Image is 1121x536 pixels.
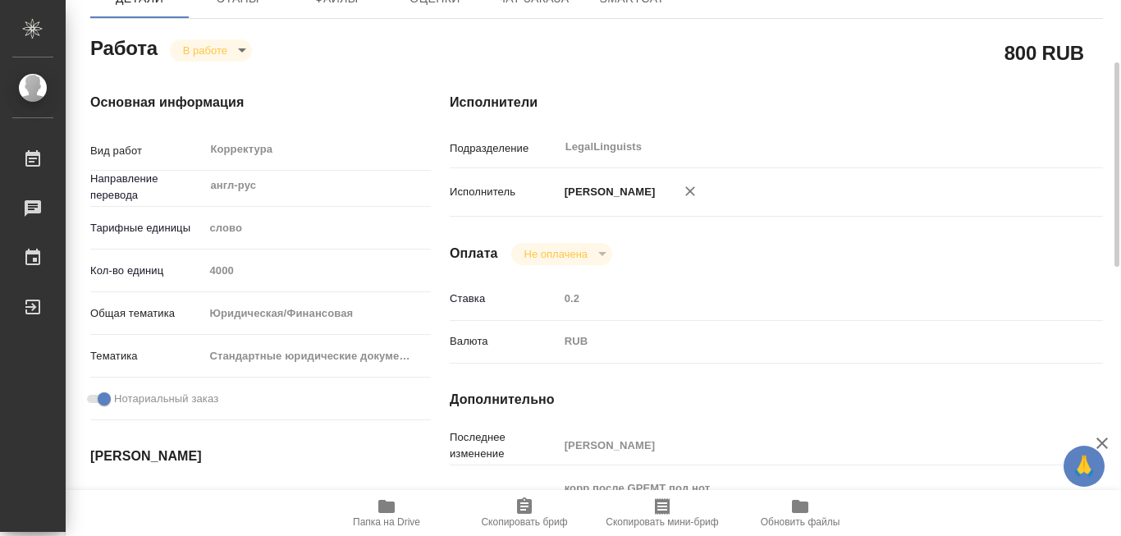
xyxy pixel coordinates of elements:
[559,328,1049,355] div: RUB
[606,516,718,528] span: Скопировать мини-бриф
[90,93,384,112] h4: Основная информация
[204,259,431,282] input: Пустое поле
[204,300,431,328] div: Юридическая/Финансовая
[672,173,708,209] button: Удалить исполнителя
[90,348,204,364] p: Тематика
[1004,39,1084,66] h2: 800 RUB
[90,305,204,322] p: Общая тематика
[90,447,384,466] h4: [PERSON_NAME]
[114,391,218,407] span: Нотариальный заказ
[90,32,158,62] h2: Работа
[188,488,332,512] input: Пустое поле
[519,247,593,261] button: Не оплачена
[90,263,204,279] p: Кол-во единиц
[90,171,204,204] p: Направление перевода
[353,516,420,528] span: Папка на Drive
[559,433,1049,457] input: Пустое поле
[170,39,252,62] div: В работе
[318,490,455,536] button: Папка на Drive
[450,140,559,157] p: Подразделение
[450,184,559,200] p: Исполнитель
[1070,449,1098,483] span: 🙏
[481,516,567,528] span: Скопировать бриф
[90,143,204,159] p: Вид работ
[90,220,204,236] p: Тарифные единицы
[450,429,559,462] p: Последнее изменение
[559,184,656,200] p: [PERSON_NAME]
[450,244,498,263] h4: Оплата
[450,390,1103,410] h4: Дополнительно
[450,291,559,307] p: Ставка
[559,286,1049,310] input: Пустое поле
[204,342,431,370] div: Стандартные юридические документы, договоры, уставы
[593,490,731,536] button: Скопировать мини-бриф
[450,93,1103,112] h4: Исполнители
[455,490,593,536] button: Скопировать бриф
[1064,446,1105,487] button: 🙏
[450,333,559,350] p: Валюта
[511,243,612,265] div: В работе
[761,516,840,528] span: Обновить файлы
[178,44,232,57] button: В работе
[204,214,431,242] div: слово
[731,490,869,536] button: Обновить файлы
